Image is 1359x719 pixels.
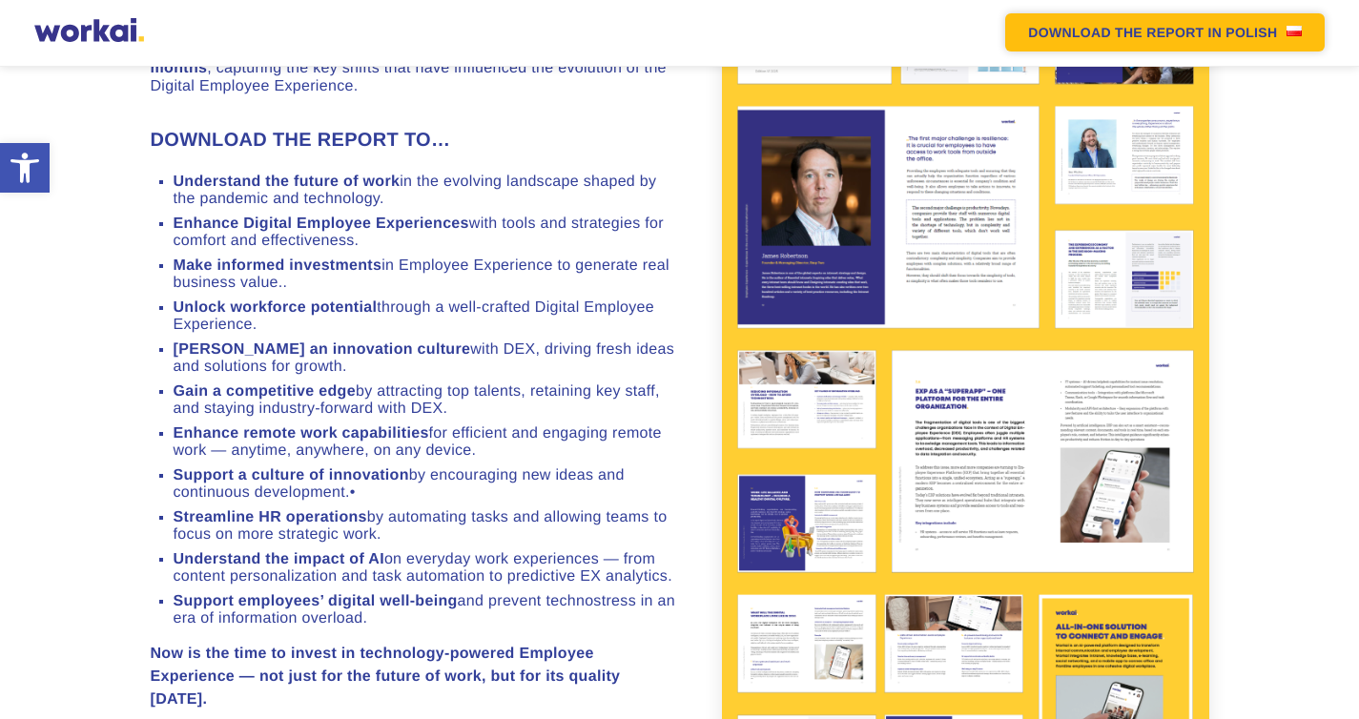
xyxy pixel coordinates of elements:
[174,216,680,250] li: with tools and strategies for comfort and effectiveness.
[151,130,451,151] strong: DOWNLOAD THE REPORT TO…
[174,341,471,358] strong: [PERSON_NAME] an innovation culture
[174,174,680,208] li: in the evolving landscape shaped by the pandemic and technology.
[174,425,680,460] li: for efficient and engaging remote work — anytime, anywhere, on any device.
[174,467,680,502] li: by encouraging new ideas and continuous development.•
[174,383,680,418] li: by attracting top talents, retaining key staff, and staying industry-forward with DEX.
[1005,13,1325,51] a: DOWNLOAD THE REPORTIN POLISHPolish flag
[329,101,650,139] input: Your last name
[174,551,680,585] li: on everyday work experiences — from content personalization and task automation to predictive EX ...
[1287,26,1302,36] img: Polish flag
[151,40,680,95] div: The report has been carefully updated with , capturing the key shifts that have influenced the ev...
[174,593,458,609] strong: Support employees’ digital well-being
[174,593,680,627] li: and prevent technostress in an era of information overload.
[174,509,680,544] li: by automating tasks and allowing teams to focus on more strategic work.
[174,174,401,190] strong: Understand the future of work
[174,257,382,274] strong: Make informed investments
[482,170,545,184] a: Terms of Use
[174,509,367,525] strong: Streamline HR operations
[174,299,378,316] strong: Unlock workforce potential
[174,257,680,292] li: in Employee Experience to generate real business value..
[174,383,356,400] strong: Gain a competitive edge
[174,299,680,334] li: through a well-crafted Digital Employee Experience.
[174,467,409,483] strong: Support a culture of innovation
[174,341,680,376] li: with DEX, driving fresh ideas and solutions for growth.
[1028,26,1204,39] em: DOWNLOAD THE REPORT
[5,253,17,265] input: email messages*
[329,78,402,97] span: Last name
[151,41,649,75] strong: fresh insights from recent months
[151,646,621,708] strong: Now is the time to invest in technology-powered Employee Experience — not just for the future of ...
[174,425,429,442] strong: Enhance remote work capabilities
[174,551,384,567] strong: Understand the impact of AI
[24,251,108,265] p: email messages
[174,216,469,232] strong: Enhance Digital Employee Experiences
[565,170,632,184] a: Privacy Policy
